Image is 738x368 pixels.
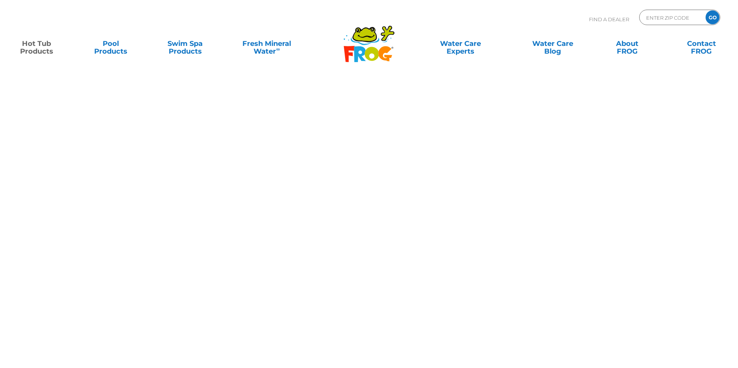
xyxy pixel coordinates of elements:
[413,36,507,51] a: Water CareExperts
[8,36,66,51] a: Hot TubProducts
[672,36,730,51] a: ContactFROG
[156,36,214,51] a: Swim SpaProducts
[524,36,582,51] a: Water CareBlog
[589,10,629,29] p: Find A Dealer
[706,10,719,24] input: GO
[276,46,280,52] sup: ∞
[231,36,303,51] a: Fresh MineralWater∞
[82,36,140,51] a: PoolProducts
[598,36,656,51] a: AboutFROG
[339,15,399,62] img: Frog Products Logo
